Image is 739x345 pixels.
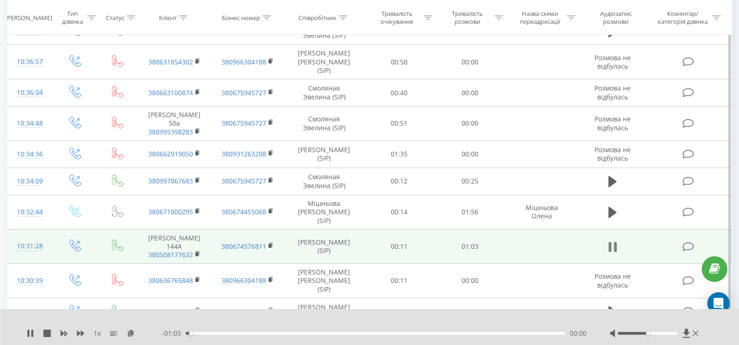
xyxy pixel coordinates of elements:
div: 10:32:44 [17,203,43,221]
a: 380662919050 [148,149,193,158]
a: 380937834797 [148,307,193,316]
a: 380675945727 [221,176,266,185]
a: 380674576811 [221,242,266,251]
td: [PERSON_NAME] (SIP) [284,298,364,325]
td: 00:40 [364,79,435,106]
a: 380995398283 [148,127,193,136]
td: Смоляная Эвелина (SIP) [284,106,364,141]
div: 10:36:57 [17,53,43,71]
td: 00:00 [435,79,505,106]
a: 380733843636 [148,27,193,35]
td: 01:30 [435,298,505,325]
td: Смоляная Эвелина (SIP) [284,168,364,195]
span: Розмова не відбулась [594,114,631,132]
td: [PERSON_NAME] [PERSON_NAME] (SIP) [284,264,364,298]
a: 380674455068 [221,207,266,216]
td: Мішньова Олена [505,195,579,230]
td: 00:11 [364,229,435,264]
div: Accessibility label [646,331,649,335]
div: Аудіозапис розмови [587,10,644,26]
div: Тривалість розмови [443,10,492,26]
a: 380675945727 [221,27,266,35]
div: Співробітник [298,14,337,21]
div: Коментар/категорія дзвінка [656,10,710,26]
div: Тривалість очікування [372,10,421,26]
span: Розмова не відбулась [594,84,631,101]
div: Клієнт [159,14,177,21]
td: 00:00 [435,141,505,168]
a: 380508177632 [148,250,193,259]
a: 380675945727 [221,88,266,97]
td: Смоляная Эвелина (SIP) [284,79,364,106]
span: - 01:03 [162,329,186,338]
div: Назва схеми переадресації [515,10,565,26]
div: 10:36:04 [17,84,43,102]
td: 01:35 [364,141,435,168]
a: 380931263208 [221,307,266,316]
td: Мішньова [PERSON_NAME] (SIP) [284,195,364,230]
td: [PERSON_NAME] (SIP) [284,229,364,264]
a: 380966304188 [221,57,266,66]
a: 380997067683 [148,176,193,185]
td: [PERSON_NAME] (SIP) [284,141,364,168]
td: 00:00 [435,264,505,298]
div: 10:34:36 [17,145,43,163]
a: 380966304188 [221,276,266,285]
span: 00:00 [570,329,587,338]
span: Розмова не відбулась [594,272,631,289]
td: 01:56 [435,195,505,230]
a: 380931263208 [221,149,266,158]
td: 00:51 [364,106,435,141]
td: 00:14 [364,195,435,230]
td: 00:11 [364,264,435,298]
td: 00:12 [364,168,435,195]
a: 380663100874 [148,88,193,97]
td: [PERSON_NAME] [PERSON_NAME] (SIP) [284,45,364,79]
a: 380636765848 [148,276,193,285]
div: Тип дзвінка [61,10,84,26]
td: 00:25 [435,168,505,195]
span: 1 x [94,329,101,338]
div: 10:34:48 [17,114,43,133]
span: Розмова не відбулась [594,53,631,70]
div: Статус [106,14,124,21]
div: 10:30:39 [17,272,43,290]
div: 10:34:09 [17,172,43,190]
td: 00:00 [435,45,505,79]
td: 01:03 [435,229,505,264]
div: [PERSON_NAME] [5,14,52,21]
td: 00:27 [364,298,435,325]
span: Розмова не відбулась [594,145,631,162]
div: Бізнес номер [222,14,260,21]
td: 00:00 [435,106,505,141]
a: 380631854302 [148,57,193,66]
a: 380671000295 [148,207,193,216]
td: [PERSON_NAME] 144А [138,229,211,264]
div: Accessibility label [189,331,193,335]
td: 00:50 [364,45,435,79]
div: 10:31:28 [17,237,43,255]
div: 10:28:24 [17,303,43,321]
td: [PERSON_NAME] 50а [138,106,211,141]
a: 380675945727 [221,119,266,127]
div: Open Intercom Messenger [707,292,730,315]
